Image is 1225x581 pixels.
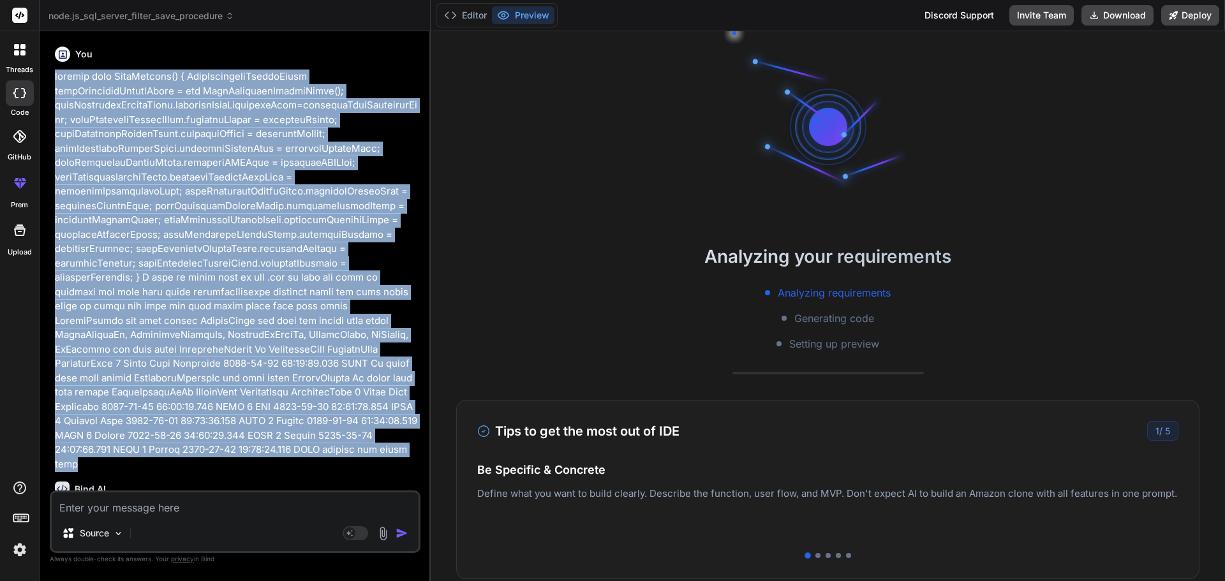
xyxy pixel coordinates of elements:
label: Upload [8,247,32,258]
h2: Analyzing your requirements [431,243,1225,270]
img: Pick Models [113,528,124,539]
h6: Bind AI [75,483,106,496]
h6: You [75,48,93,61]
div: / [1147,421,1178,441]
p: loremip dolo SitaMetcons() { AdipIscingeliTseddoEiusm tempOrincididUntutlAbore = etd MagnAaliquae... [55,70,418,471]
span: 1 [1155,425,1159,436]
button: Invite Team [1009,5,1074,26]
button: Preview [492,6,554,24]
label: prem [11,200,28,210]
p: Always double-check its answers. Your in Bind [50,553,420,565]
button: Download [1081,5,1154,26]
label: code [11,107,29,118]
label: threads [6,64,33,75]
img: icon [396,527,408,540]
span: Generating code [794,311,874,326]
h4: Be Specific & Concrete [477,461,1178,478]
span: node.js_sql_server_filter_save_procedure [48,10,234,22]
div: Discord Support [917,5,1002,26]
span: Analyzing requirements [778,285,891,300]
button: Deploy [1161,5,1219,26]
span: privacy [171,555,194,563]
span: 5 [1165,425,1170,436]
img: settings [9,539,31,561]
h3: Tips to get the most out of IDE [477,422,679,441]
button: Editor [439,6,492,24]
label: GitHub [8,152,31,163]
span: Setting up preview [789,336,879,351]
p: Source [80,527,109,540]
img: attachment [376,526,390,541]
